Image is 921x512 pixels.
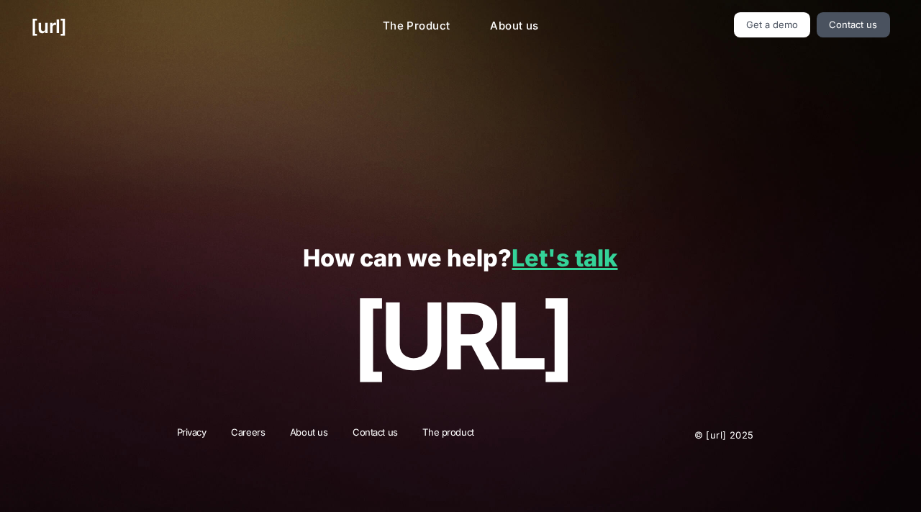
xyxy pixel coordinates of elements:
[413,426,483,444] a: The product
[31,284,889,388] p: [URL]
[734,12,811,37] a: Get a demo
[371,12,462,40] a: The Product
[512,244,617,272] a: Let's talk
[607,426,754,444] p: © [URL] 2025
[222,426,274,444] a: Careers
[817,12,890,37] a: Contact us
[281,426,337,444] a: About us
[343,426,407,444] a: Contact us
[168,426,216,444] a: Privacy
[478,12,550,40] a: About us
[31,12,66,40] a: [URL]
[31,246,889,272] p: How can we help?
